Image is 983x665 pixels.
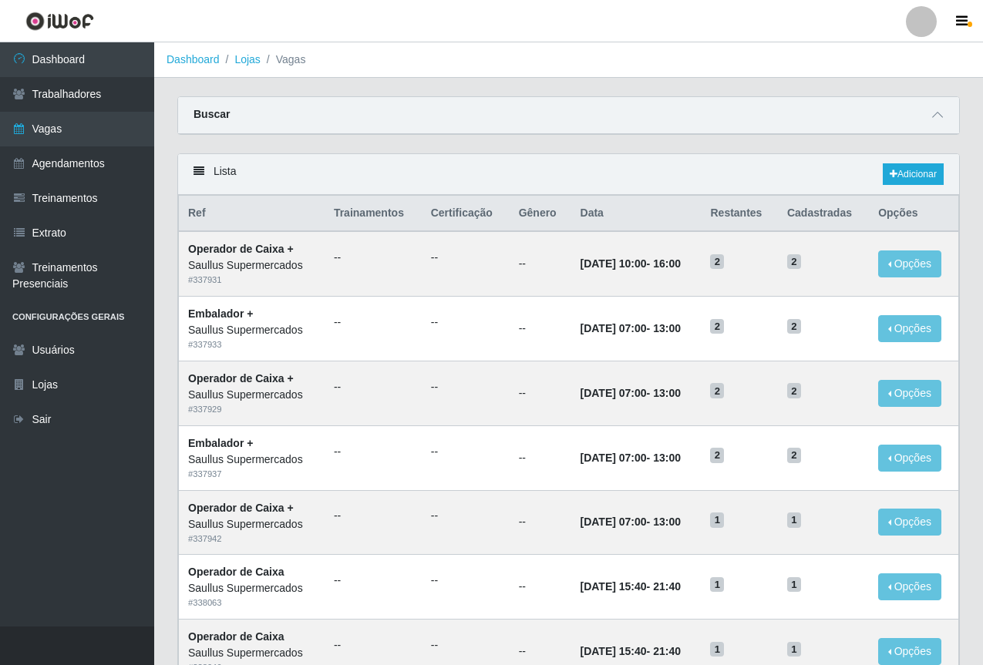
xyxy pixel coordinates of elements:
[581,257,647,270] time: [DATE] 10:00
[778,196,869,232] th: Cadastradas
[325,196,422,232] th: Trainamentos
[167,53,220,65] a: Dashboard
[431,379,500,395] ul: --
[787,319,801,334] span: 2
[653,257,681,270] time: 16:00
[710,642,724,657] span: 1
[581,387,681,399] strong: -
[188,307,253,320] strong: Embalador +
[581,322,647,334] time: [DATE] 07:00
[188,532,315,546] div: # 337942
[581,645,681,657] strong: -
[178,154,959,195] div: Lista
[510,196,571,232] th: Gênero
[710,577,724,593] span: 1
[581,580,647,593] time: [DATE] 15:40
[179,196,325,232] th: Ref
[710,383,724,398] span: 2
[261,52,306,68] li: Vagas
[878,315,941,342] button: Opções
[334,444,412,460] ul: --
[188,596,315,610] div: # 338063
[571,196,702,232] th: Data
[787,254,801,270] span: 2
[653,516,681,528] time: 13:00
[878,573,941,600] button: Opções
[878,445,941,472] button: Opções
[710,512,724,528] span: 1
[188,645,315,661] div: Saullus Supermercados
[653,645,681,657] time: 21:40
[710,319,724,334] span: 2
[510,555,571,620] td: --
[581,257,681,270] strong: -
[188,403,315,416] div: # 337929
[188,630,284,643] strong: Operador de Caixa
[194,108,230,120] strong: Buscar
[581,516,681,528] strong: -
[334,314,412,331] ul: --
[188,452,315,468] div: Saullus Supermercados
[878,380,941,407] button: Opções
[334,508,412,524] ul: --
[701,196,777,232] th: Restantes
[334,573,412,589] ul: --
[787,642,801,657] span: 1
[431,444,500,460] ul: --
[787,448,801,463] span: 2
[787,512,801,528] span: 1
[510,490,571,555] td: --
[581,516,647,528] time: [DATE] 07:00
[878,638,941,665] button: Opções
[653,452,681,464] time: 13:00
[883,163,944,185] a: Adicionar
[878,509,941,536] button: Opções
[188,372,294,385] strong: Operador de Caixa +
[653,580,681,593] time: 21:40
[334,250,412,266] ul: --
[510,425,571,490] td: --
[581,322,681,334] strong: -
[188,274,315,287] div: # 337931
[653,322,681,334] time: 13:00
[188,338,315,351] div: # 337933
[25,12,94,31] img: CoreUI Logo
[188,566,284,578] strong: Operador de Caixa
[234,53,260,65] a: Lojas
[431,508,500,524] ul: --
[787,577,801,593] span: 1
[431,573,500,589] ul: --
[510,361,571,425] td: --
[878,250,941,277] button: Opções
[334,379,412,395] ul: --
[710,254,724,270] span: 2
[581,452,647,464] time: [DATE] 07:00
[188,502,294,514] strong: Operador de Caixa +
[581,580,681,593] strong: -
[188,437,253,449] strong: Embalador +
[431,314,500,331] ul: --
[653,387,681,399] time: 13:00
[422,196,510,232] th: Certificação
[188,580,315,596] div: Saullus Supermercados
[188,468,315,481] div: # 337937
[334,637,412,653] ul: --
[154,42,983,78] nav: breadcrumb
[431,637,500,653] ul: --
[581,452,681,464] strong: -
[869,196,958,232] th: Opções
[188,387,315,403] div: Saullus Supermercados
[581,387,647,399] time: [DATE] 07:00
[510,231,571,296] td: --
[510,297,571,361] td: --
[188,516,315,532] div: Saullus Supermercados
[787,383,801,398] span: 2
[581,645,647,657] time: [DATE] 15:40
[188,257,315,274] div: Saullus Supermercados
[188,322,315,338] div: Saullus Supermercados
[188,243,294,255] strong: Operador de Caixa +
[431,250,500,266] ul: --
[710,448,724,463] span: 2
